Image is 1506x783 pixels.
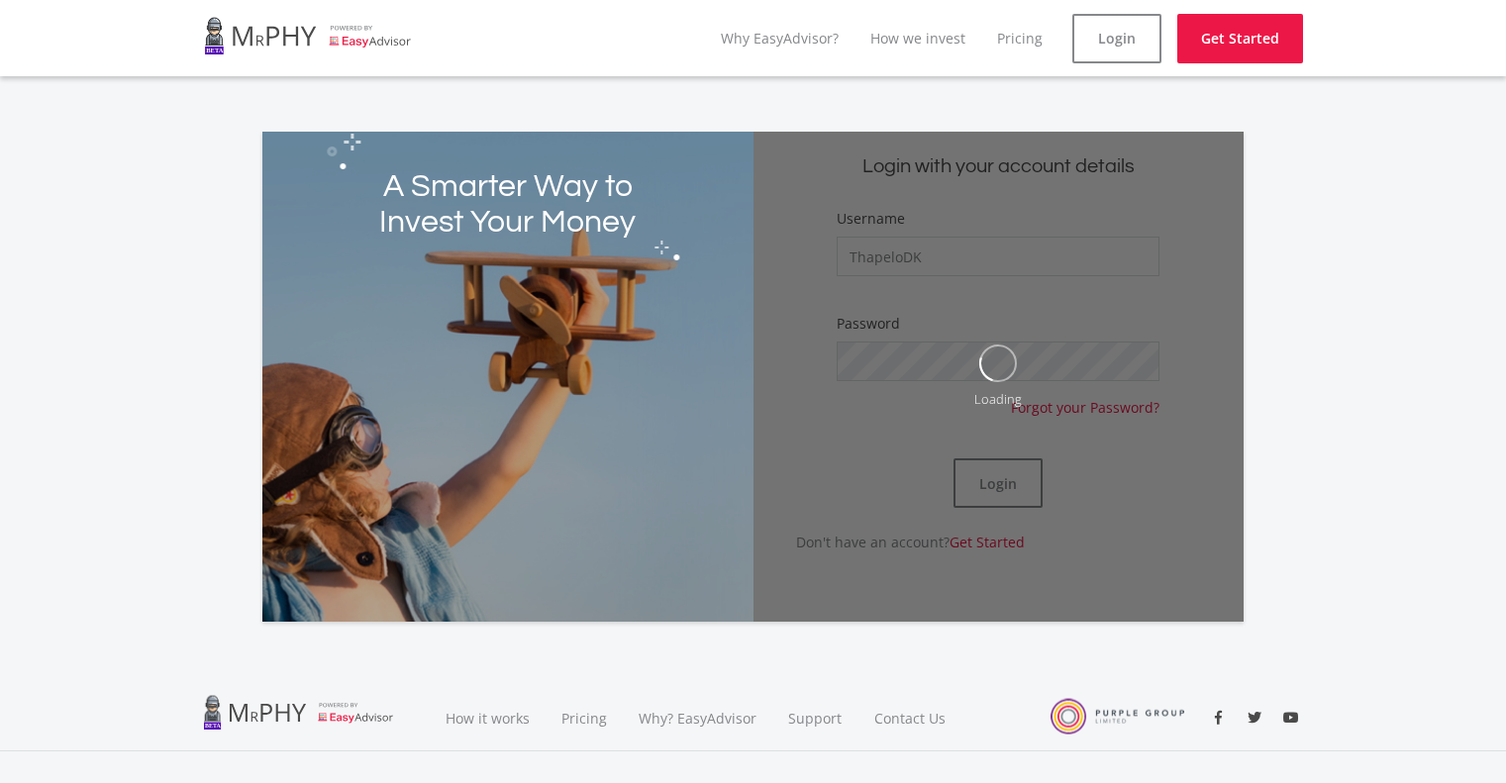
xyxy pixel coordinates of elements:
a: How we invest [870,29,965,48]
a: Support [772,685,858,751]
h2: A Smarter Way to Invest Your Money [360,169,654,241]
a: Contact Us [858,685,963,751]
a: Get Started [1177,14,1303,63]
a: How it works [430,685,546,751]
a: Why? EasyAdvisor [623,685,772,751]
a: Pricing [997,29,1043,48]
a: Pricing [546,685,623,751]
img: oval.svg [979,344,1017,382]
div: Loading [974,390,1022,409]
a: Login [1072,14,1161,63]
a: Why EasyAdvisor? [721,29,839,48]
